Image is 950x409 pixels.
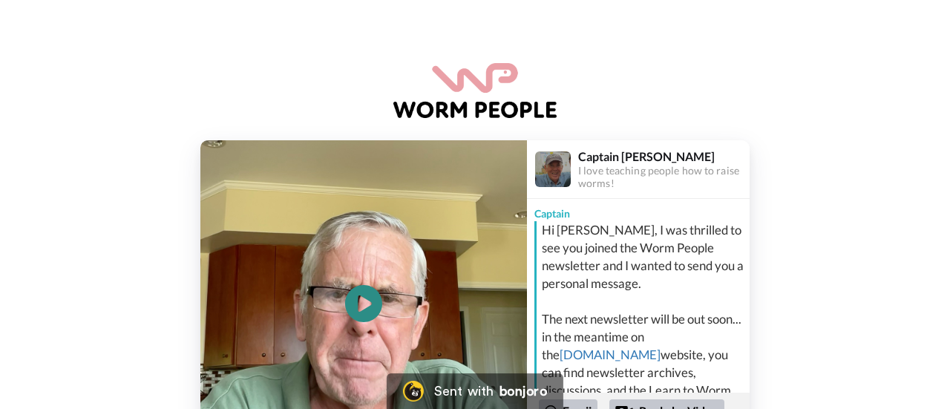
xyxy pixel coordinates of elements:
[535,151,571,187] img: Profile Image
[578,165,749,190] div: I love teaching people how to raise worms!
[527,199,750,221] div: Captain
[387,373,563,409] a: Bonjoro LogoSent withbonjoro
[578,149,749,163] div: Captain [PERSON_NAME]
[434,385,494,398] div: Sent with
[499,385,547,398] div: bonjoro
[560,347,661,362] a: [DOMAIN_NAME]
[403,381,424,402] img: Bonjoro Logo
[393,63,557,118] img: logo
